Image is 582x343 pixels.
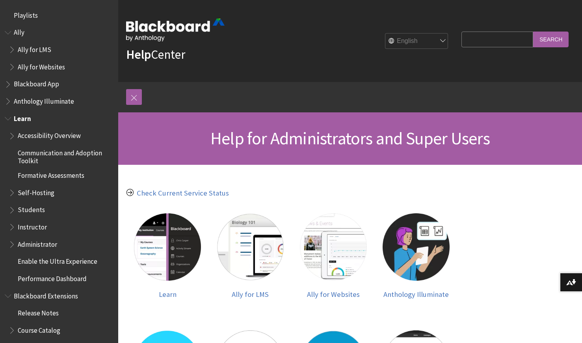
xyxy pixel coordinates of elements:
span: Ally for Websites [18,60,65,71]
span: Blackboard Extensions [14,289,78,300]
nav: Book outline for Blackboard App Help [5,78,113,91]
a: Anthology Illuminate Anthology Illuminate [383,213,450,298]
span: Blackboard App [14,78,59,88]
span: Accessibility Overview [18,129,81,140]
nav: Book outline for Anthology Illuminate [5,95,113,108]
span: Release Notes [18,307,59,317]
span: Administrator [18,238,57,248]
span: Performance Dashboard [18,272,87,283]
span: Ally for LMS [232,290,269,299]
span: Students [18,203,45,214]
span: Course Catalog [18,324,60,334]
select: Site Language Selector [385,34,448,49]
a: Ally for LMS Ally for LMS [217,213,284,298]
span: Anthology Illuminate [383,290,449,299]
span: Ally for LMS [18,43,51,54]
img: Ally for LMS [217,213,284,280]
span: Self-Hosting [18,186,54,197]
span: Communication and Adoption Toolkit [18,146,113,165]
span: Help for Administrators and Super Users [210,127,490,149]
span: Anthology Illuminate [14,95,74,105]
span: Ally [14,26,24,37]
nav: Book outline for Blackboard Learn Help [5,112,113,285]
a: Learn Learn [134,213,201,298]
span: Ally for Websites [307,290,360,299]
nav: Book outline for Anthology Ally Help [5,26,113,74]
span: Enable the Ultra Experience [18,255,97,266]
a: Check Current Service Status [137,188,229,198]
a: Ally for Websites Ally for Websites [300,213,367,298]
img: Learn [134,213,201,280]
nav: Book outline for Playlists [5,9,113,22]
span: Learn [14,112,31,123]
strong: Help [126,47,151,62]
input: Search [533,32,569,47]
span: Learn [159,290,177,299]
span: Formative Assessments [18,169,84,179]
span: Playlists [14,9,38,19]
img: Blackboard by Anthology [126,19,225,41]
span: Instructor [18,220,47,231]
a: HelpCenter [126,47,185,62]
img: Anthology Illuminate [383,213,450,280]
img: Ally for Websites [300,213,367,280]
